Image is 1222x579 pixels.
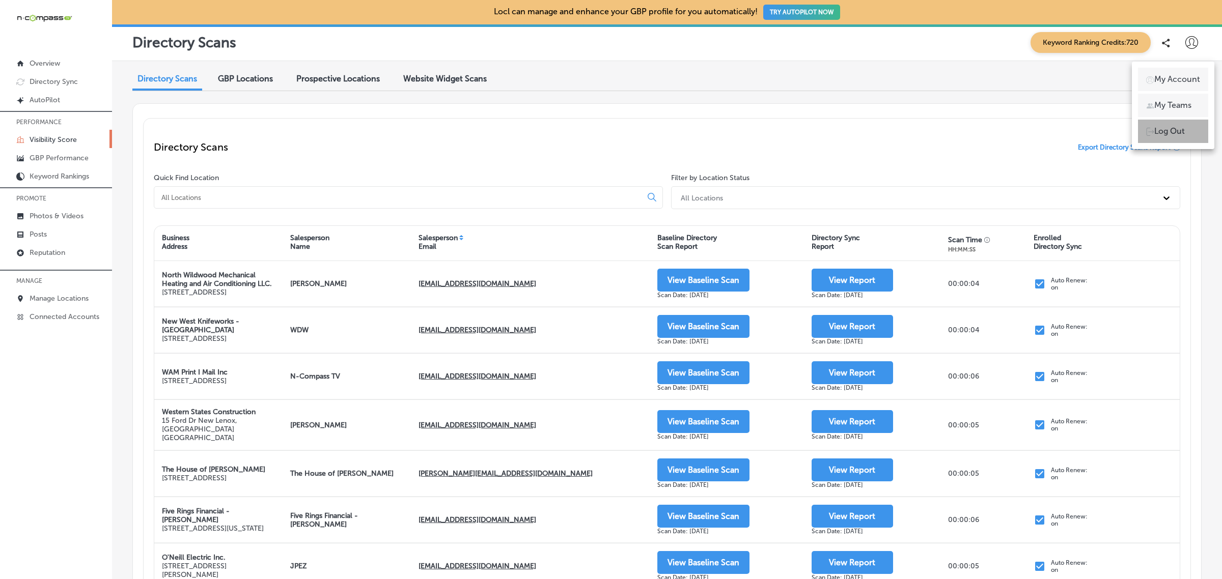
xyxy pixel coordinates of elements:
[30,154,89,162] p: GBP Performance
[1154,73,1200,85] p: My Account
[1154,125,1185,137] p: Log Out
[1154,99,1191,111] p: My Teams
[30,135,77,144] p: Visibility Score
[16,13,72,23] img: 660ab0bf-5cc7-4cb8-ba1c-48b5ae0f18e60NCTV_CLogo_TV_Black_-500x88.png
[1138,94,1208,117] a: My Teams
[30,77,78,86] p: Directory Sync
[30,312,99,321] p: Connected Accounts
[30,230,47,239] p: Posts
[30,59,60,68] p: Overview
[1138,68,1208,91] a: My Account
[30,294,89,303] p: Manage Locations
[1138,120,1208,143] a: Log Out
[30,212,84,220] p: Photos & Videos
[30,96,60,104] p: AutoPilot
[30,172,89,181] p: Keyword Rankings
[30,248,65,257] p: Reputation
[763,5,840,20] button: TRY AUTOPILOT NOW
